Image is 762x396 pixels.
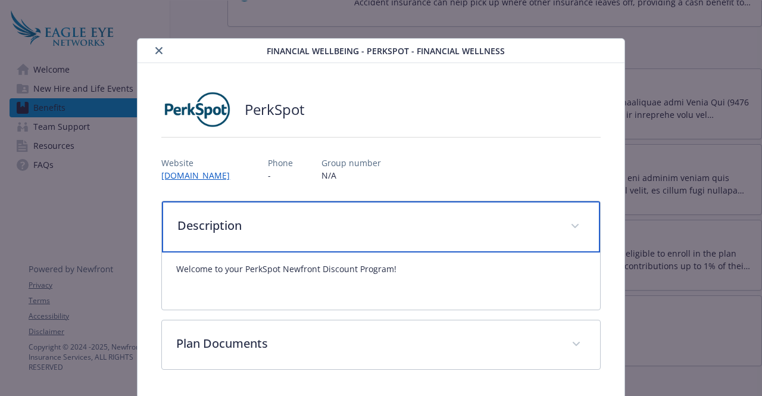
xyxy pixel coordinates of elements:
p: Website [161,157,239,169]
p: Description [177,217,555,235]
img: PerkSpot [161,92,233,127]
a: [DOMAIN_NAME] [161,170,239,181]
h2: PerkSpot [245,99,305,120]
p: N/A [321,169,381,182]
p: Welcome to your PerkSpot Newfront Discount Program! [176,262,585,276]
span: Financial Wellbeing - PerkSpot - Financial Wellness [267,45,505,57]
p: Plan Documents [176,335,557,353]
button: close [152,43,166,58]
p: Group number [321,157,381,169]
div: Description [162,252,599,310]
div: Description [162,201,599,252]
p: - [268,169,293,182]
div: Plan Documents [162,320,599,369]
p: Phone [268,157,293,169]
